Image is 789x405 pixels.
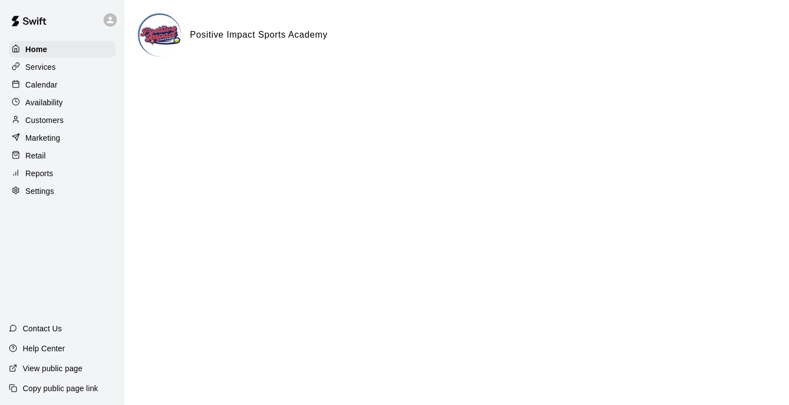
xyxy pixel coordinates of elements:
p: Copy public page link [23,383,98,394]
a: Marketing [9,130,116,146]
a: Availability [9,94,116,111]
a: Calendar [9,76,116,93]
p: Availability [25,97,63,108]
p: Marketing [25,132,60,143]
p: Services [25,61,56,73]
p: Settings [25,186,54,197]
a: Retail [9,147,116,164]
a: Reports [9,165,116,182]
p: View public page [23,363,82,374]
p: Retail [25,150,46,161]
a: Services [9,59,116,75]
h6: Positive Impact Sports Academy [190,28,328,42]
a: Home [9,41,116,58]
a: Settings [9,183,116,199]
p: Reports [25,168,53,179]
img: Positive Impact Sports Academy logo [140,15,181,57]
p: Calendar [25,79,58,90]
p: Customers [25,115,64,126]
a: Customers [9,112,116,129]
p: Home [25,44,48,55]
p: Help Center [23,343,65,354]
p: Contact Us [23,323,62,334]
